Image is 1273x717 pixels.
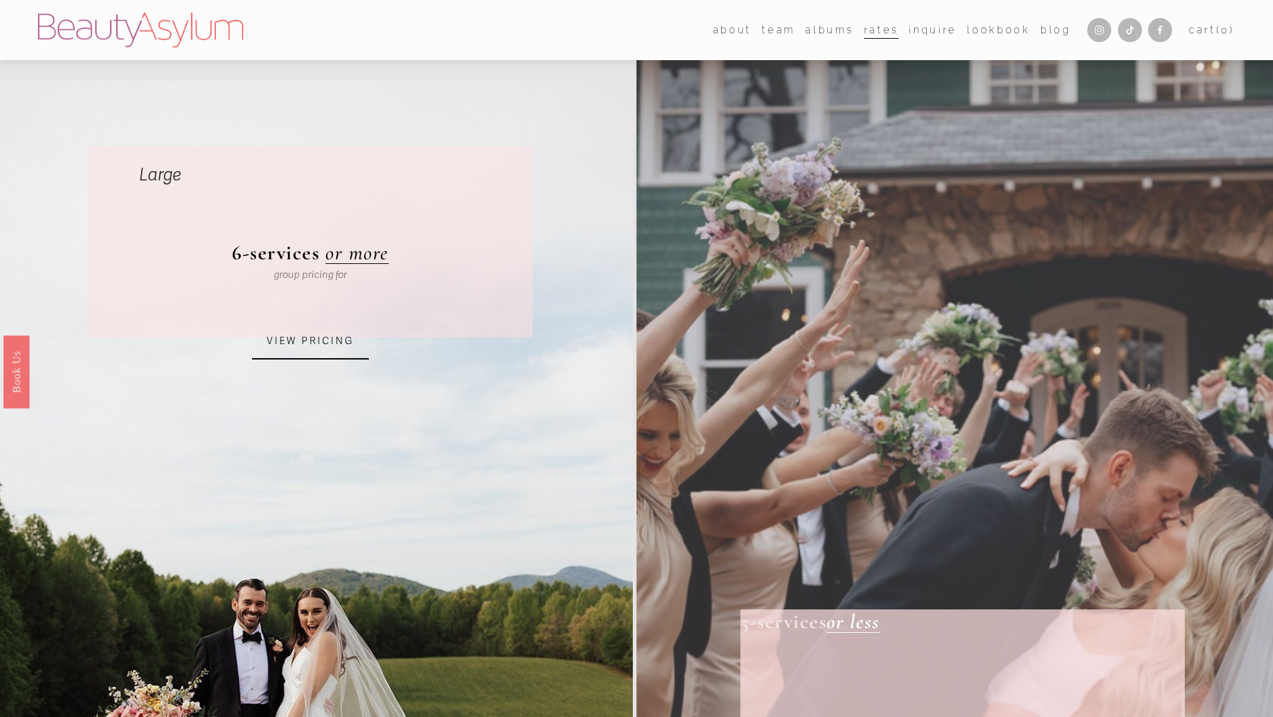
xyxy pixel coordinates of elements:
[827,609,880,634] a: or less
[740,609,827,634] strong: 5-services
[967,20,1030,39] a: Lookbook
[1189,21,1235,39] a: Cart(0)
[713,21,752,39] span: about
[864,20,899,39] a: Rates
[1221,24,1230,35] span: 0
[3,335,29,408] a: Book Us
[1040,20,1071,39] a: Blog
[325,241,389,265] a: or more
[762,21,795,39] span: team
[274,269,347,281] em: group pricing for
[1148,18,1172,42] a: Facebook
[1216,24,1235,35] span: ( )
[38,13,243,47] img: Beauty Asylum | Bridal Hair &amp; Makeup Charlotte &amp; Atlanta
[139,164,181,186] em: Large
[1087,18,1111,42] a: Instagram
[713,20,752,39] a: folder dropdown
[232,241,319,265] strong: 6-services
[805,20,853,39] a: albums
[1118,18,1142,42] a: TikTok
[252,323,369,360] a: VIEW PRICING
[909,20,957,39] a: Inquire
[762,20,795,39] a: folder dropdown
